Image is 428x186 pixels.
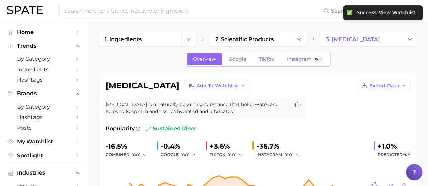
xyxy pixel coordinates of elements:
[5,75,83,85] a: Hashtags
[5,41,83,51] button: Trends
[5,168,83,178] button: Industries
[5,112,83,123] a: Hashtags
[161,151,200,159] div: GOOGLE
[193,56,216,62] span: Overview
[358,80,410,91] button: Export Data
[181,152,189,157] span: YoY
[106,125,135,133] span: Popularity
[326,36,380,43] span: 3. [MEDICAL_DATA]
[17,125,71,131] span: Posts
[187,53,222,65] a: Overview
[181,151,196,159] button: YoY
[161,141,200,152] div: -0.4%
[17,77,71,83] span: Hashtags
[287,56,312,62] span: Instagram
[17,138,71,145] span: My Watchlist
[228,151,243,159] button: YoY
[106,151,151,159] div: combined
[5,102,83,112] a: by Category
[210,141,247,152] div: +3.6%
[185,80,249,91] button: Add to Watchlist
[253,53,280,65] a: TikTok
[17,104,71,110] span: by Category
[315,56,321,62] span: Beta
[5,136,83,147] a: My Watchlist
[357,9,416,16] div: Success!
[210,151,247,159] div: TIKTOK
[378,9,416,16] button: View Watchlist
[292,32,307,46] button: Change Category
[17,114,71,121] span: Hashtags
[106,101,290,115] span: [MEDICAL_DATA] is a naturally-occurring substance that holds water and helps to keep skin and tis...
[229,56,246,62] span: Google
[259,56,274,62] span: TikTok
[378,141,410,152] div: +1.0%
[5,54,83,64] a: by Category
[281,53,329,65] a: InstagramBeta
[5,150,83,161] a: Spotlight
[17,66,71,73] span: Ingredients
[17,43,71,49] span: Trends
[228,152,236,157] span: YoY
[17,152,71,159] span: Spotlight
[223,53,252,65] a: Google
[403,32,417,46] button: Change Category
[105,36,142,43] span: 1. ingredients
[17,29,71,35] span: Home
[209,32,292,46] a: 2. scientific products
[320,32,403,46] a: 3. [MEDICAL_DATA]
[132,151,147,159] button: YoY
[7,6,43,14] img: SPATE
[5,123,83,133] a: Posts
[197,83,238,89] span: Add to Watchlist
[146,125,196,133] span: sustained riser
[5,88,83,99] button: Brands
[17,90,71,97] span: Brands
[378,151,410,159] span: Predicted
[106,82,179,90] h1: [MEDICAL_DATA]
[99,32,181,46] a: 1. ingredients
[285,152,293,157] span: YoY
[106,141,151,152] div: -16.5%
[285,151,299,159] button: YoY
[5,27,83,37] a: Home
[17,56,71,62] span: by Category
[331,8,350,14] span: Search
[132,152,140,157] span: YoY
[5,64,83,75] a: Ingredients
[346,9,353,16] div: ✅
[64,5,323,17] input: Search here for a brand, industry, or ingredient
[369,83,399,89] span: Export Data
[181,32,196,46] button: Change Category
[17,170,71,176] span: Industries
[379,10,415,16] span: View Watchlist
[146,126,151,131] img: sustained riser
[403,152,410,157] span: YoY
[256,151,304,159] div: INSTAGRAM
[215,36,274,43] span: 2. scientific products
[256,141,304,152] div: -36.7%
